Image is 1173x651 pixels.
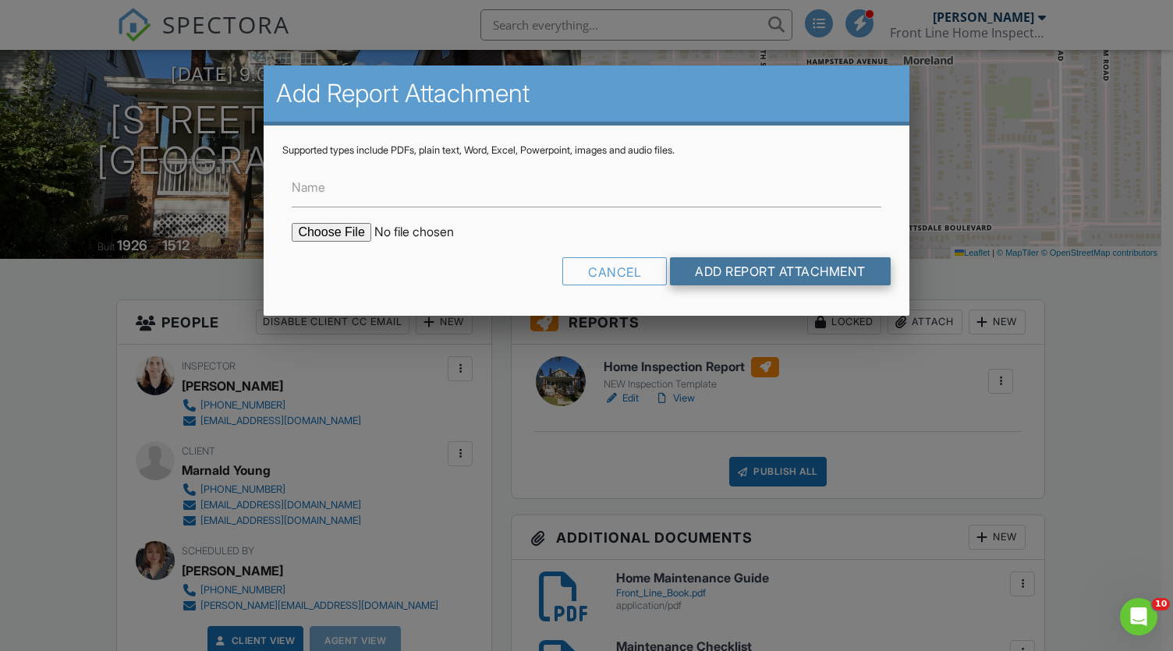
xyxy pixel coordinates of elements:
input: Add Report Attachment [670,257,891,285]
iframe: Intercom live chat [1120,598,1157,635]
label: Name [292,179,325,196]
div: Supported types include PDFs, plain text, Word, Excel, Powerpoint, images and audio files. [282,144,890,157]
h2: Add Report Attachment [276,78,896,109]
div: Cancel [562,257,667,285]
span: 10 [1152,598,1170,610]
